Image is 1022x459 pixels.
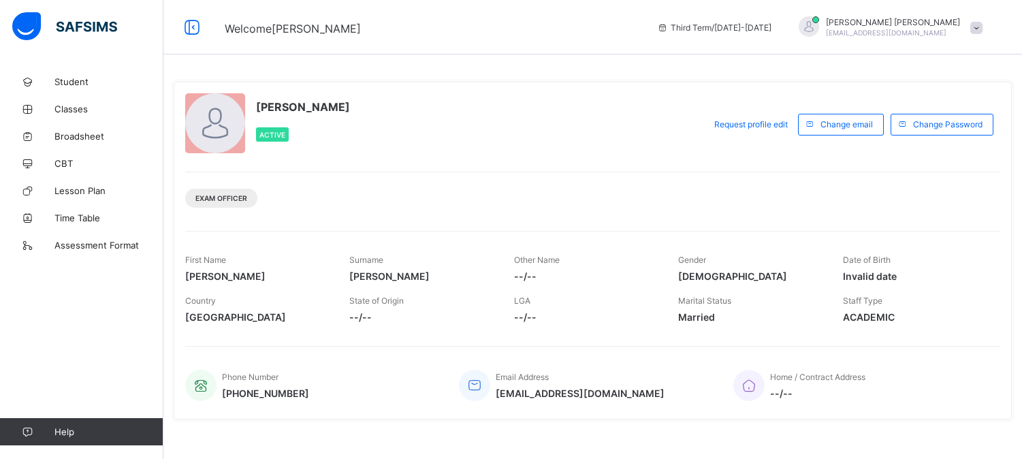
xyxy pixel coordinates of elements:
span: Phone Number [222,372,278,382]
span: Change Password [913,119,983,129]
span: --/-- [514,270,658,282]
span: Marital Status [678,296,731,306]
span: First Name [185,255,226,265]
span: [PERSON_NAME] [PERSON_NAME] [826,17,960,27]
span: --/-- [349,311,493,323]
span: --/-- [514,311,658,323]
span: Other Name [514,255,560,265]
span: Email Address [496,372,549,382]
span: CBT [54,158,163,169]
span: Help [54,426,163,437]
span: [PERSON_NAME] [185,270,329,282]
span: Request profile edit [714,119,788,129]
span: Country [185,296,216,306]
span: Married [678,311,822,323]
span: LGA [514,296,530,306]
span: Date of Birth [843,255,891,265]
span: [PHONE_NUMBER] [222,387,309,399]
span: Gender [678,255,706,265]
span: Welcome [PERSON_NAME] [225,22,361,35]
div: IsmailAbdulaziz [785,16,989,39]
span: ACADEMIC [843,311,987,323]
span: Classes [54,104,163,114]
span: Active [259,131,285,139]
span: State of Origin [349,296,404,306]
span: [EMAIL_ADDRESS][DOMAIN_NAME] [826,29,946,37]
span: [PERSON_NAME] [256,100,350,114]
span: Invalid date [843,270,987,282]
img: safsims [12,12,117,41]
span: [EMAIL_ADDRESS][DOMAIN_NAME] [496,387,665,399]
span: Assessment Format [54,240,163,251]
span: Staff Type [843,296,882,306]
span: Time Table [54,212,163,223]
span: --/-- [770,387,865,399]
span: Lesson Plan [54,185,163,196]
span: Surname [349,255,383,265]
span: Broadsheet [54,131,163,142]
span: Student [54,76,163,87]
span: Home / Contract Address [770,372,865,382]
span: session/term information [657,22,771,33]
span: Exam Officer [195,194,247,202]
span: [PERSON_NAME] [349,270,493,282]
span: [DEMOGRAPHIC_DATA] [678,270,822,282]
span: Change email [820,119,873,129]
span: [GEOGRAPHIC_DATA] [185,311,329,323]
